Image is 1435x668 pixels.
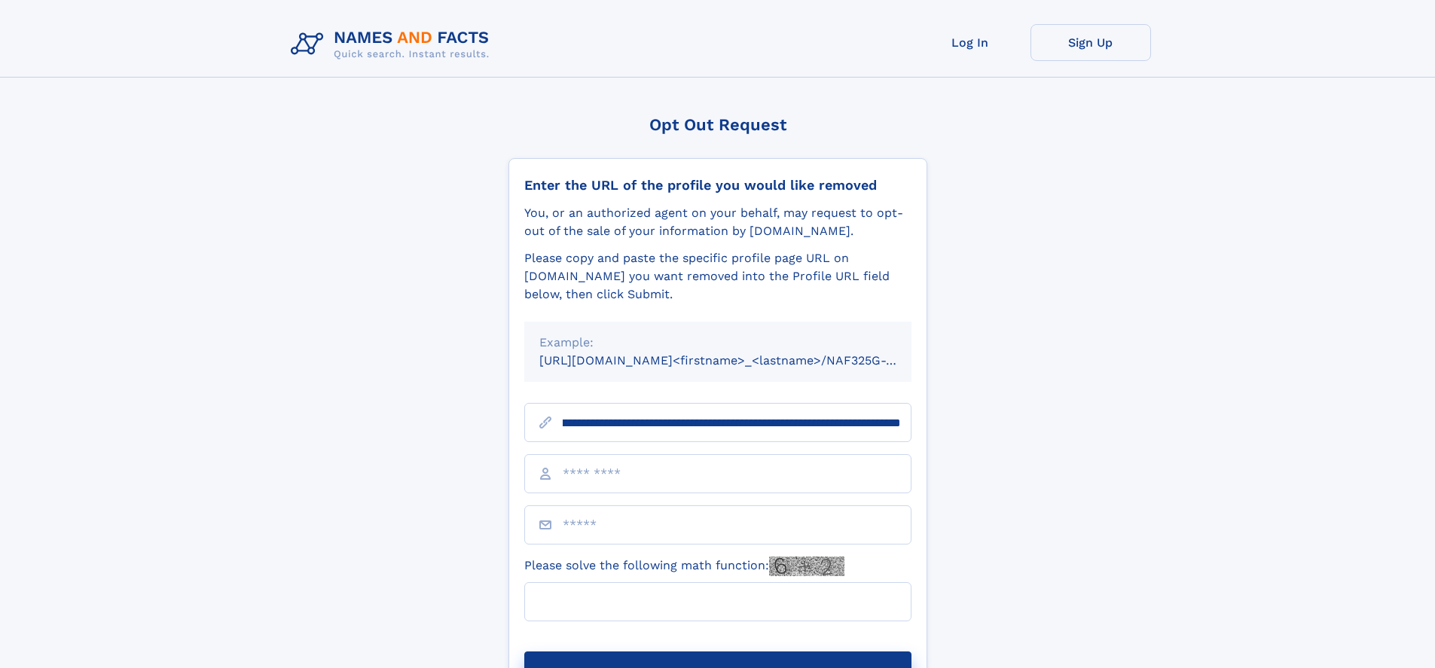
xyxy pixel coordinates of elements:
[539,334,896,352] div: Example:
[524,204,911,240] div: You, or an authorized agent on your behalf, may request to opt-out of the sale of your informatio...
[524,249,911,303] div: Please copy and paste the specific profile page URL on [DOMAIN_NAME] you want removed into the Pr...
[524,557,844,576] label: Please solve the following math function:
[508,115,927,134] div: Opt Out Request
[910,24,1030,61] a: Log In
[524,177,911,194] div: Enter the URL of the profile you would like removed
[285,24,502,65] img: Logo Names and Facts
[1030,24,1151,61] a: Sign Up
[539,353,940,368] small: [URL][DOMAIN_NAME]<firstname>_<lastname>/NAF325G-xxxxxxxx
